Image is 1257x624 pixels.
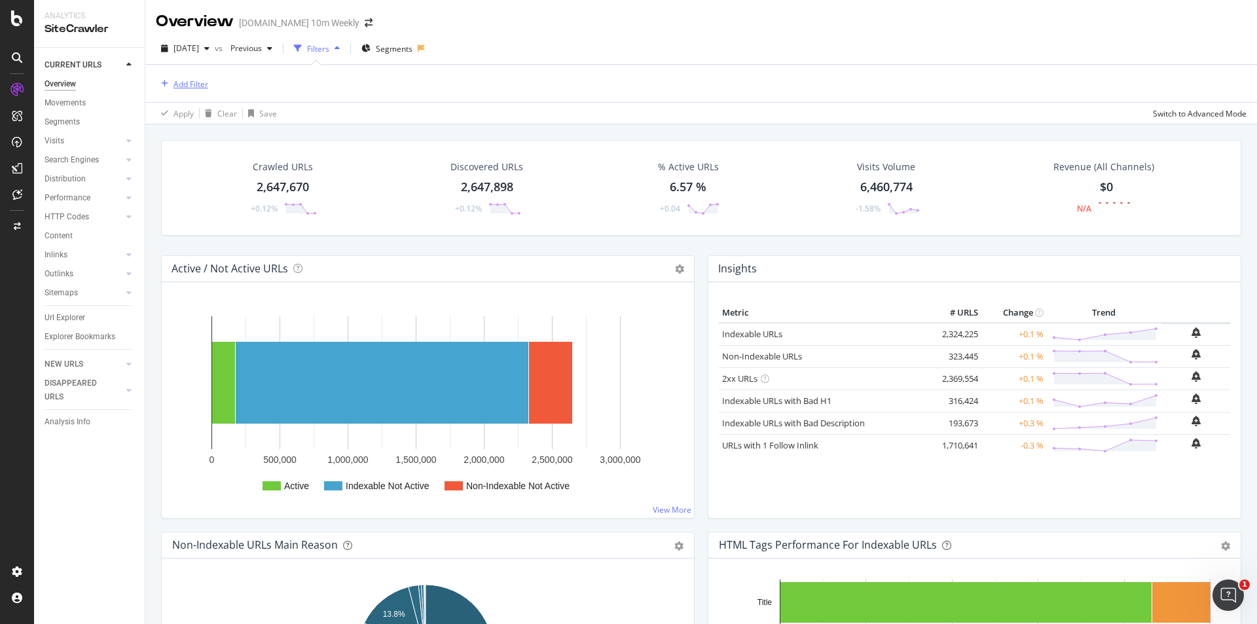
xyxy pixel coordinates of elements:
button: Save [243,103,277,124]
span: Previous [225,43,262,54]
div: Performance [45,191,90,205]
text: Indexable Not Active [346,481,429,491]
td: 193,673 [929,412,981,434]
td: 323,445 [929,345,981,367]
div: Switch to Advanced Mode [1153,108,1247,119]
div: Overview [45,77,76,91]
h4: Insights [718,260,757,278]
a: Outlinks [45,267,122,281]
a: Segments [45,115,136,129]
div: Url Explorer [45,311,85,325]
button: Clear [200,103,237,124]
text: 1,000,000 [327,454,368,465]
div: Overview [156,10,234,33]
span: Revenue (All Channels) [1053,160,1154,174]
div: arrow-right-arrow-left [365,18,373,28]
div: bell-plus [1192,349,1201,359]
div: Content [45,229,73,243]
span: $0 [1100,179,1113,194]
a: Indexable URLs with Bad H1 [722,395,831,407]
div: N/A [1077,203,1091,214]
span: 2025 Aug. 29th [173,43,199,54]
div: +0.04 [660,203,680,214]
a: Indexable URLs [722,328,782,340]
td: +0.1 % [981,323,1047,346]
th: # URLS [929,303,981,323]
div: gear [674,541,683,551]
div: gear [1221,541,1230,551]
div: bell-plus [1192,371,1201,382]
div: Distribution [45,172,86,186]
a: Non-Indexable URLs [722,350,802,362]
a: Overview [45,77,136,91]
div: bell-plus [1192,327,1201,338]
div: Sitemaps [45,286,78,300]
a: Inlinks [45,248,122,262]
div: Discovered URLs [450,160,523,174]
div: Segments [45,115,80,129]
a: Movements [45,96,136,110]
button: Apply [156,103,194,124]
div: Explorer Bookmarks [45,330,115,344]
th: Metric [719,303,929,323]
a: Distribution [45,172,122,186]
div: bell-plus [1192,416,1201,426]
a: 2xx URLs [722,373,757,384]
a: Analysis Info [45,415,136,429]
td: +0.1 % [981,345,1047,367]
div: HTTP Codes [45,210,89,224]
button: Segments [356,38,418,59]
div: % Active URLs [658,160,719,174]
th: Change [981,303,1047,323]
button: Filters [289,38,345,59]
div: Save [259,108,277,119]
text: 3,000,000 [600,454,640,465]
td: -0.3 % [981,434,1047,456]
a: Visits [45,134,122,148]
div: DISAPPEARED URLS [45,376,111,404]
div: +0.12% [251,203,278,214]
div: SiteCrawler [45,22,134,37]
a: View More [653,504,691,515]
div: +0.12% [455,203,482,214]
a: DISAPPEARED URLS [45,376,122,404]
div: Filters [307,43,329,54]
div: bell-plus [1192,438,1201,449]
text: Non-Indexable Not Active [466,481,570,491]
text: Title [757,598,773,607]
td: +0.1 % [981,367,1047,390]
div: Clear [217,108,237,119]
td: 1,710,641 [929,434,981,456]
div: 2,647,898 [461,179,513,196]
a: NEW URLS [45,358,122,371]
div: Outlinks [45,267,73,281]
div: NEW URLS [45,358,83,371]
div: CURRENT URLS [45,58,101,72]
div: Visits Volume [857,160,915,174]
div: 6.57 % [670,179,706,196]
th: Trend [1047,303,1161,323]
text: 500,000 [263,454,297,465]
text: 2,500,000 [532,454,572,465]
div: 2,647,670 [257,179,309,196]
a: Sitemaps [45,286,122,300]
text: 13.8% [383,610,405,619]
span: Segments [376,43,412,54]
button: Add Filter [156,76,208,92]
a: CURRENT URLS [45,58,122,72]
button: [DATE] [156,38,215,59]
iframe: Intercom live chat [1212,579,1244,611]
text: 1,500,000 [395,454,436,465]
text: 0 [209,454,215,465]
text: Active [284,481,309,491]
td: 2,369,554 [929,367,981,390]
div: Crawled URLs [253,160,313,174]
a: Performance [45,191,122,205]
button: Previous [225,38,278,59]
svg: A chart. [172,303,683,507]
text: 2,000,000 [464,454,504,465]
button: Switch to Advanced Mode [1148,103,1247,124]
td: +0.1 % [981,390,1047,412]
a: URLs with 1 Follow Inlink [722,439,818,451]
